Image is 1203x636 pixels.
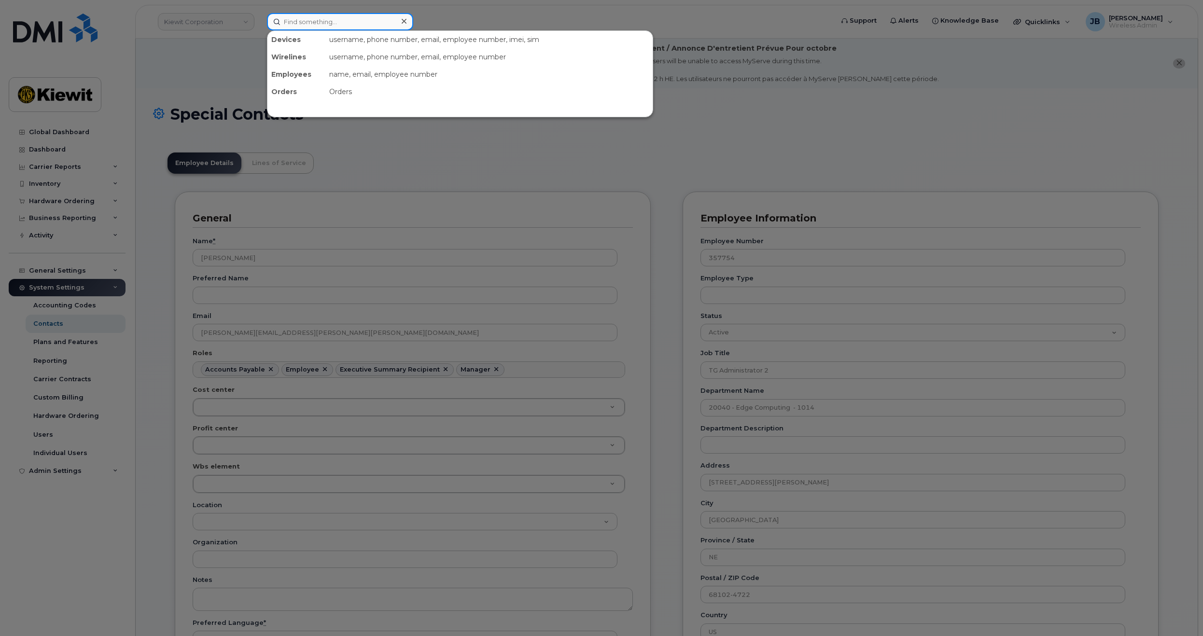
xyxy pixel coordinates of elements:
[325,66,653,83] div: name, email, employee number
[267,31,325,48] div: Devices
[1161,594,1196,629] iframe: Messenger Launcher
[325,31,653,48] div: username, phone number, email, employee number, imei, sim
[267,48,325,66] div: Wirelines
[267,66,325,83] div: Employees
[325,48,653,66] div: username, phone number, email, employee number
[325,83,653,100] div: Orders
[267,83,325,100] div: Orders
